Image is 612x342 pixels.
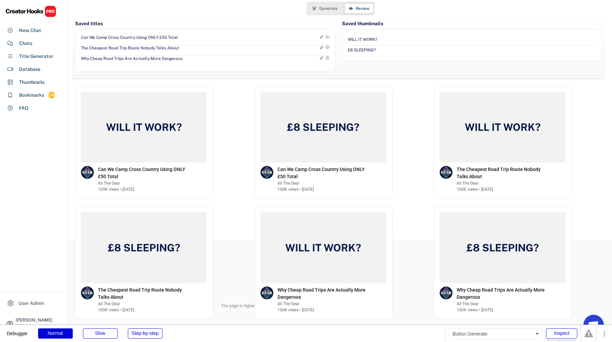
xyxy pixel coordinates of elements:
div: Inspect [546,328,577,339]
div: WILL IT WORK? [463,120,542,134]
div: User Admin [18,300,44,307]
img: CHPRO%20Logo.svg [5,5,56,17]
div: New Chat [19,27,41,34]
div: The Cheapest Road Trip Route Nobody Talks About [457,166,552,180]
div: FAQ [19,105,29,112]
img: channels4_profile.jpg [260,286,273,299]
div: All The Gear [98,180,193,186]
div: Chats [19,40,32,47]
div: 100K views • [DATE] [457,186,493,192]
img: channels4_profile.jpg [81,166,94,179]
div: The Cheapest Road Trip Route Nobody Talks About [98,286,193,301]
div: £8 SLEEPING? [285,120,361,134]
div: Normal [38,328,73,339]
button: Generate [308,4,342,13]
button: Review [345,4,373,13]
div: Show responsive boxes [546,339,577,342]
div: 100K views • [DATE] [277,186,314,192]
div: Slow [83,328,118,339]
div: All The Gear [277,180,373,186]
span: Generate [319,6,338,11]
div: Debugger [7,325,28,336]
div: Database [19,66,40,73]
span: Review [356,6,369,11]
img: channels4_profile.jpg [440,286,453,299]
div: Button Generate [449,328,542,339]
div: The Cheapest Road Trip Route Nobody Talks About [81,45,179,51]
div: 100K views • [DATE] [98,307,134,313]
div: All The Gear [457,180,552,186]
div: £8 SLEEPING? [465,240,541,255]
div: 100K views • [DATE] [457,307,493,313]
div: 158 [48,92,55,98]
div: £8 SLEEPING? [348,47,376,53]
img: channels4_profile.jpg [81,286,94,299]
div: WILL IT WORK? [284,240,363,255]
div: £8 SLEEPING? [106,240,182,255]
div: All The Gear [98,301,193,307]
div: 100K views • [DATE] [98,186,134,192]
div: All The Gear [277,301,373,307]
div: Saved thumbnails [342,20,383,27]
div: Can We Camp Cross Country Using ONLY £50 Total [81,35,178,41]
div: All The Gear [457,301,552,307]
div: Why Cheap Road Trips Are Actually More Dangerous [457,286,552,301]
a: Open chat [583,315,604,335]
div: Step-by-step [128,328,163,339]
div: Can We Camp Cross Country Using ONLY £50 Total [277,166,373,180]
div: [PERSON_NAME] [16,318,62,322]
div: WILL IT WORK? [348,37,377,43]
div: Can We Camp Cross Country Using ONLY £50 Total [98,166,193,180]
div: 100K views • [DATE] [277,307,314,313]
div: [PERSON_NAME][EMAIL_ADDRESS][DOMAIN_NAME] [16,324,62,336]
div: WILL IT WORK? [104,120,184,134]
div: Saved titles [75,20,103,27]
div: Why Cheap Road Trips Are Actually More Dangerous [81,56,183,62]
div: Title Generator [19,53,53,60]
div: Bookmarks [19,92,44,99]
img: channels4_profile.jpg [440,166,453,179]
div: Thumbnails [19,79,45,86]
img: channels4_profile.jpg [260,166,273,179]
div: Why Cheap Road Trips Are Actually More Dangerous [277,286,373,301]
